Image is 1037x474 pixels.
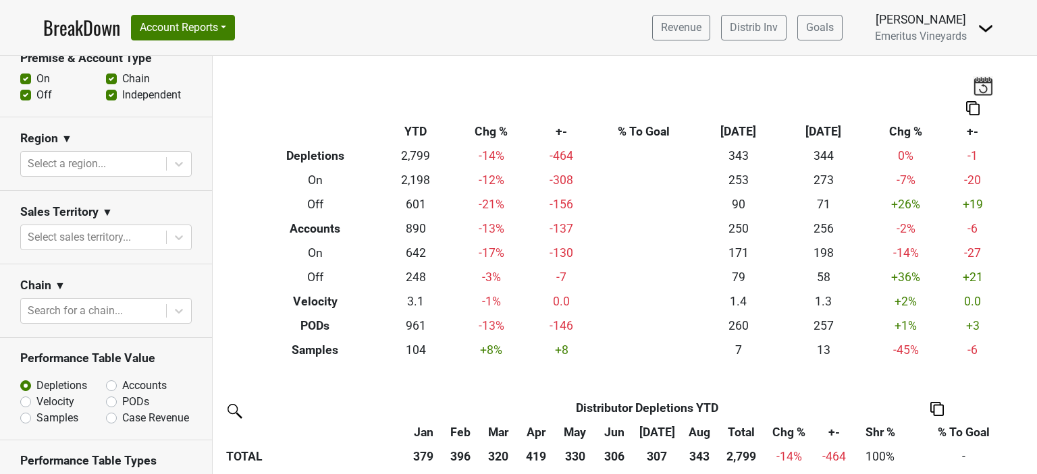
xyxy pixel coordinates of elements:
td: -6 [946,217,1000,241]
th: [DATE] [696,120,781,144]
th: PODs [250,314,380,338]
th: Mar: activate to sort column ascending [480,420,516,444]
td: -27 [946,241,1000,266]
th: Velocity [250,289,380,314]
h3: Chain [20,278,51,293]
th: Jan: activate to sort column ascending [406,420,441,444]
td: 3.1 [380,289,452,314]
label: Velocity [36,394,74,410]
img: Copy to clipboard [966,101,980,115]
th: +-: activate to sort column ascending [814,420,853,444]
td: -1 % [452,289,531,314]
a: Distrib Inv [721,15,787,40]
th: 396 [441,444,480,469]
td: 0 % [866,144,946,169]
h3: Performance Table Types [20,454,192,468]
td: -20 [946,169,1000,193]
th: Jul: activate to sort column ascending [634,420,680,444]
th: % To Goal [592,120,696,144]
th: Off [250,193,380,217]
td: 79 [696,265,781,289]
td: -1 [946,144,1000,169]
span: ▼ [61,131,72,147]
td: -7 [531,265,592,289]
a: Revenue [652,15,710,40]
td: +3 [946,314,1000,338]
h3: Sales Territory [20,205,99,219]
label: Off [36,87,52,103]
td: 7 [696,338,781,362]
th: 2,799 [719,444,764,469]
label: Depletions [36,378,87,394]
span: Emeritus Vineyards [875,30,967,42]
th: Off [250,265,380,289]
td: -14 % [452,144,531,169]
th: 343 [680,444,719,469]
td: -12 % [452,169,531,193]
td: -13 % [452,314,531,338]
td: 71 [781,193,866,217]
td: 13 [781,338,866,362]
td: 2,198 [380,169,452,193]
td: 642 [380,241,452,266]
td: 171 [696,241,781,266]
th: Total: activate to sort column ascending [719,420,764,444]
td: -130 [531,241,592,266]
td: -45 % [866,338,946,362]
img: filter [223,399,244,421]
span: -464 [822,450,846,463]
td: 90 [696,193,781,217]
td: +2 % [866,289,946,314]
button: Account Reports [131,15,235,40]
td: -21 % [452,193,531,217]
label: Samples [36,410,78,426]
th: YTD [380,120,452,144]
th: &nbsp;: activate to sort column ascending [223,420,406,444]
h3: Performance Table Value [20,351,192,365]
th: Samples [250,338,380,362]
td: 343 [696,144,781,169]
td: +8 [531,338,592,362]
th: Chg % [452,120,531,144]
td: 104 [380,338,452,362]
td: 601 [380,193,452,217]
td: - [907,444,1020,469]
td: -3 % [452,265,531,289]
th: 419 [516,444,556,469]
td: 2,799 [380,144,452,169]
th: 306 [595,444,634,469]
th: 379 [406,444,441,469]
h3: Region [20,131,58,146]
td: -464 [531,144,592,169]
td: 256 [781,217,866,241]
td: -308 [531,169,592,193]
td: -6 [946,338,1000,362]
td: -13 % [452,217,531,241]
th: Accounts [250,217,380,241]
td: 344 [781,144,866,169]
span: ▼ [55,278,65,294]
h3: Premise & Account Type [20,51,192,65]
td: 250 [696,217,781,241]
td: 58 [781,265,866,289]
a: Goals [797,15,843,40]
th: +- [946,120,1000,144]
a: BreakDown [43,13,120,42]
div: [PERSON_NAME] [875,11,967,28]
td: 890 [380,217,452,241]
td: 198 [781,241,866,266]
td: 273 [781,169,866,193]
th: TOTAL [223,444,406,469]
span: -14% [776,450,802,463]
img: Dropdown Menu [978,20,994,36]
th: [DATE] [781,120,866,144]
th: Feb: activate to sort column ascending [441,420,480,444]
th: Chg % [866,120,946,144]
img: Copy to clipboard [930,402,944,416]
label: Case Revenue [122,410,189,426]
th: On [250,241,380,266]
td: +36 % [866,265,946,289]
th: 330 [556,444,595,469]
td: +19 [946,193,1000,217]
td: 257 [781,314,866,338]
